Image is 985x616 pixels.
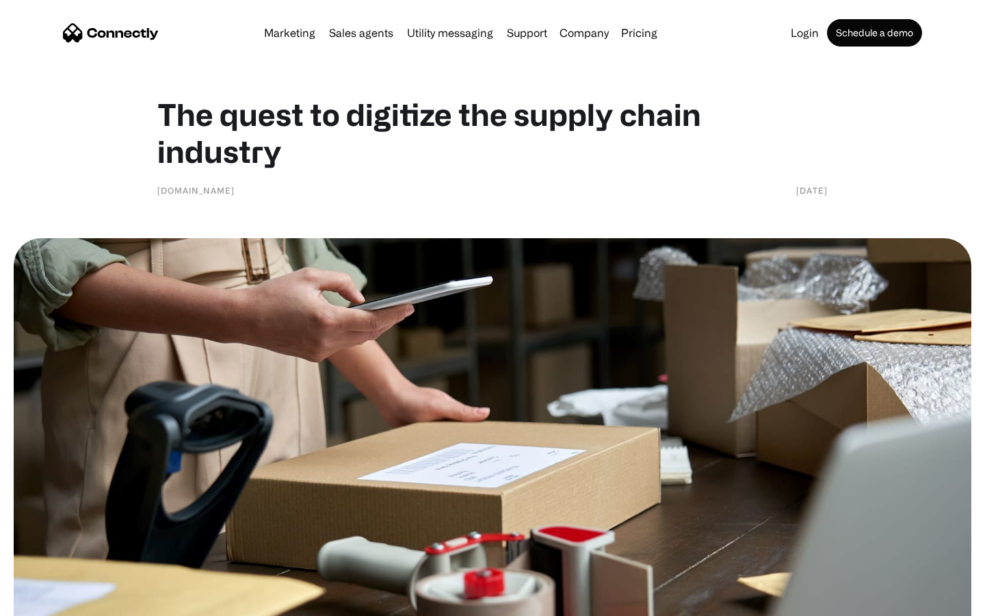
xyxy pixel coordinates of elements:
[785,27,824,38] a: Login
[157,96,828,170] h1: The quest to digitize the supply chain industry
[827,19,922,47] a: Schedule a demo
[259,27,321,38] a: Marketing
[501,27,553,38] a: Support
[157,183,235,197] div: [DOMAIN_NAME]
[616,27,663,38] a: Pricing
[796,183,828,197] div: [DATE]
[14,592,82,611] aside: Language selected: English
[27,592,82,611] ul: Language list
[324,27,399,38] a: Sales agents
[402,27,499,38] a: Utility messaging
[560,23,609,42] div: Company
